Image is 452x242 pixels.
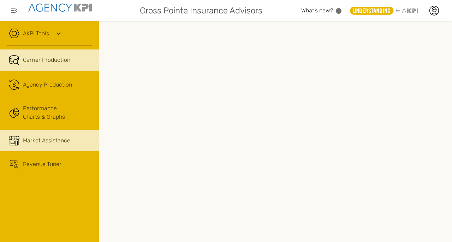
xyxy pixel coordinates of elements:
span: Revenue Tuner [23,160,61,169]
img: agencykpi-logo-550x69-2d9e3fa8.png [28,4,92,12]
span: What’s new? [301,7,333,14]
a: AKPI Tools [23,29,49,38]
span: Cross Pointe Insurance Advisors [140,4,262,17]
span: Market Assistance [23,136,70,145]
span: Agency Production [23,81,72,89]
span: Carrier Production [23,56,70,64]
